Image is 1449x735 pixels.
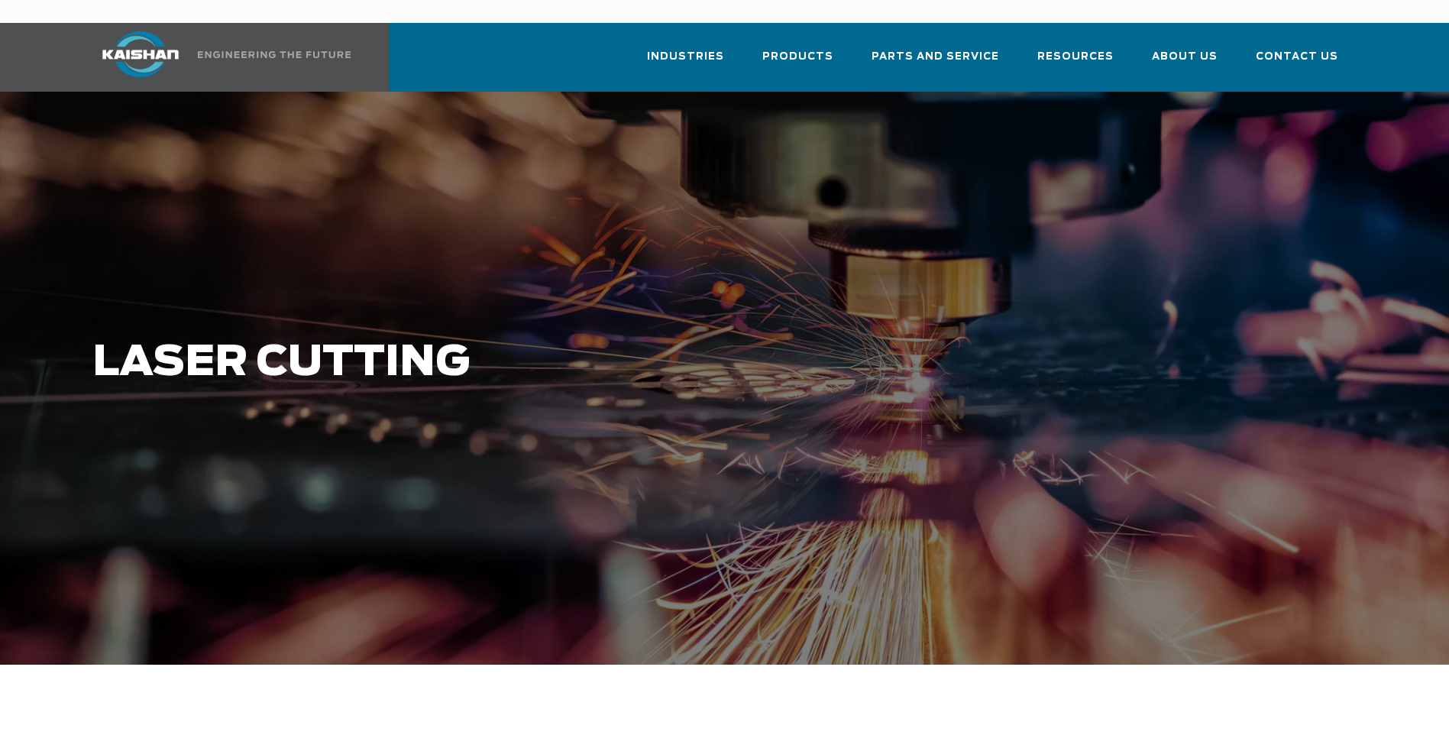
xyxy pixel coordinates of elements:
span: About Us [1152,48,1218,66]
a: Resources [1037,37,1114,89]
span: Parts and Service [872,48,999,66]
img: Engineering the future [198,51,351,58]
a: Industries [647,37,724,89]
a: Products [762,37,833,89]
a: Kaishan USA [83,23,354,92]
span: Resources [1037,48,1114,66]
img: kaishan logo [83,31,198,77]
a: Parts and Service [872,37,999,89]
span: Contact Us [1256,48,1338,66]
span: Products [762,48,833,66]
a: Contact Us [1256,37,1338,89]
span: Industries [647,48,724,66]
h1: Laser Cutting [92,339,1143,387]
a: About Us [1152,37,1218,89]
